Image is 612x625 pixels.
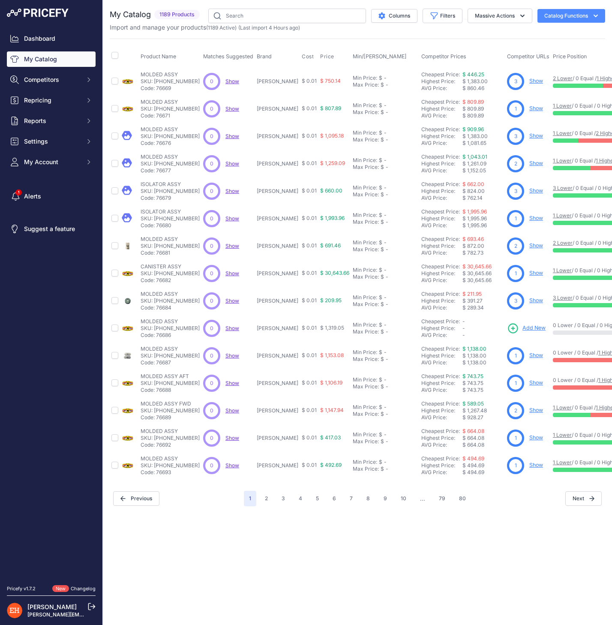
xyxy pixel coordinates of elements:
[353,109,379,116] div: Max Price:
[462,181,484,187] a: $ 662.00
[515,105,517,113] span: 1
[529,105,543,111] a: Show
[141,105,200,112] p: SKU: [PHONE_NUMBER]
[320,242,341,249] span: $ 691.46
[238,24,300,31] span: (Last import 4 Hours ago)
[141,277,200,284] p: Code: 76682
[423,9,462,23] button: Filters
[302,187,317,194] span: $ 0.01
[421,318,460,325] a: Cheapest Price:
[553,240,573,246] a: 2 Lower
[396,491,411,506] button: Go to page 10
[462,222,504,229] div: $ 1,995.96
[379,239,382,246] div: $
[462,455,484,462] a: $ 494.69
[529,242,543,249] a: Show
[257,78,298,85] p: [PERSON_NAME]
[210,132,213,140] span: 0
[381,273,384,280] div: $
[302,242,317,249] span: $ 0.01
[537,9,605,23] button: Catalog Functions
[421,270,462,277] div: Highest Price:
[27,611,159,618] a: [PERSON_NAME][EMAIL_ADDRESS][DOMAIN_NAME]
[529,78,543,84] a: Show
[210,187,213,195] span: 0
[522,324,546,332] span: Add New
[7,9,69,17] img: Pricefy Logo
[225,297,239,304] span: Show
[421,291,460,297] a: Cheapest Price:
[462,346,486,352] a: $ 1,138.00
[225,380,239,386] a: Show
[225,133,239,139] span: Show
[462,153,487,160] a: $ 1,043.01
[381,164,384,171] div: $
[7,72,96,87] button: Competitors
[320,215,345,221] span: $ 1,993.96
[210,242,213,250] span: 0
[421,455,460,462] a: Cheapest Price:
[302,270,317,276] span: $ 0.01
[353,294,377,301] div: Min Price:
[257,243,298,249] p: [PERSON_NAME]
[257,188,298,195] p: [PERSON_NAME]
[353,219,379,225] div: Max Price:
[565,491,602,506] button: Next
[141,243,200,249] p: SKU: [PHONE_NUMBER]
[141,112,200,119] p: Code: 76671
[225,325,239,331] a: Show
[302,53,315,60] button: Cost
[379,75,382,81] div: $
[553,157,572,164] a: 1 Lower
[553,130,572,136] a: 1 Lower
[141,71,200,78] p: MOLDED ASSY
[225,188,239,194] span: Show
[320,187,342,194] span: $ 660.00
[462,400,484,407] a: $ 589.05
[7,51,96,67] a: My Catalog
[141,78,200,85] p: SKU: [PHONE_NUMBER]
[294,491,307,506] button: Go to page 4
[384,109,388,116] div: -
[353,212,377,219] div: Min Price:
[7,189,96,204] a: Alerts
[353,191,379,198] div: Max Price:
[462,208,487,215] a: $ 1,995.96
[141,249,200,256] p: Code: 76681
[257,105,298,112] p: [PERSON_NAME]
[141,208,200,215] p: ISOLATOR ASSY
[384,136,388,143] div: -
[208,24,235,31] a: 1189 Active
[421,373,460,379] a: Cheapest Price:
[462,99,484,105] a: $ 809.89
[225,78,239,84] span: Show
[353,102,377,109] div: Min Price:
[225,215,239,222] span: Show
[225,160,239,167] a: Show
[421,277,462,284] div: AVG Price:
[421,243,462,249] div: Highest Price:
[454,491,471,506] button: Go to page 80
[320,53,336,60] button: Price
[110,23,300,32] p: Import and manage your products
[529,407,543,413] a: Show
[553,212,572,219] a: 1 Lower
[141,181,200,188] p: ISOLATOR ASSY
[7,154,96,170] button: My Account
[514,78,517,85] span: 3
[210,105,213,113] span: 0
[468,9,532,23] button: Massive Actions
[553,459,572,466] a: 1 Lower
[421,263,460,270] a: Cheapest Price:
[421,140,462,147] div: AVG Price:
[421,236,460,242] a: Cheapest Price:
[434,491,450,506] button: Go to page 79
[384,191,388,198] div: -
[302,160,317,166] span: $ 0.01
[141,195,200,201] p: Code: 76679
[529,352,543,358] a: Show
[320,53,334,60] span: Price
[379,102,382,109] div: $
[27,603,77,610] a: [PERSON_NAME]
